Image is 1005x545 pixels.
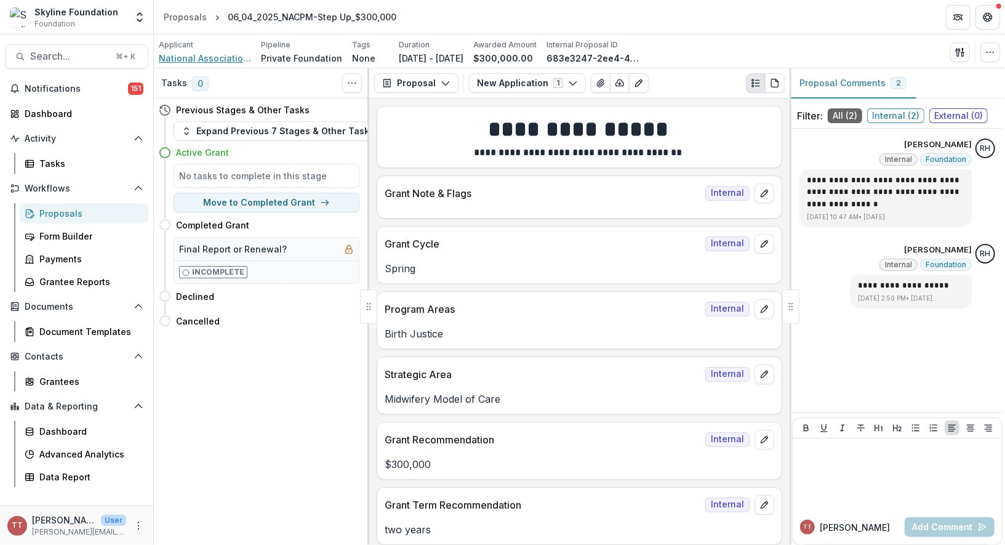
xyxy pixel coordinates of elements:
[159,52,251,65] a: National Association for Certified Professional Midwives (project of Sojourns Community Clinic Inc)
[5,103,148,124] a: Dashboard
[161,78,187,89] h3: Tasks
[20,421,148,442] a: Dashboard
[12,522,23,530] div: Tanya Taiwo
[5,297,148,317] button: Open Documents
[20,444,148,464] a: Advanced Analytics
[473,52,533,65] p: $300,000.00
[755,365,774,384] button: edit
[20,272,148,292] a: Grantee Reports
[10,7,30,27] img: Skyline Foundation
[820,521,890,534] p: [PERSON_NAME]
[159,8,212,26] a: Proposals
[5,129,148,148] button: Open Activity
[39,425,138,438] div: Dashboard
[858,294,964,303] p: [DATE] 2:50 PM • [DATE]
[20,226,148,246] a: Form Builder
[385,392,774,406] p: Midwifery Model of Care
[705,367,750,382] span: Internal
[835,421,850,435] button: Italicize
[946,5,971,30] button: Partners
[926,155,966,164] span: Foundation
[174,193,359,212] button: Move to Completed Grant
[131,5,148,30] button: Open entity switcher
[113,50,138,63] div: ⌘ + K
[20,371,148,392] a: Grantees
[374,73,458,93] button: Proposal
[192,267,244,278] p: Incomplete
[179,169,354,182] h5: No tasks to complete in this stage
[705,236,750,251] span: Internal
[755,234,774,254] button: edit
[20,249,148,269] a: Payments
[399,52,463,65] p: [DATE] - [DATE]
[261,39,290,50] p: Pipeline
[5,79,148,99] button: Notifications151
[385,457,774,472] p: $300,000
[385,261,774,276] p: Spring
[25,84,128,94] span: Notifications
[174,121,382,141] button: Expand Previous 7 Stages & Other Tasks
[547,52,639,65] p: 683e3247-2ee4-413b-a8f1-7604b8cfe66b
[629,73,649,93] button: Edit as form
[469,73,586,93] button: New Application1
[228,10,396,23] div: 06_04_2025_NACPM-Step Up_$300,000
[799,421,814,435] button: Bold
[101,515,126,526] p: User
[385,302,700,317] p: Program Areas
[39,157,138,170] div: Tasks
[385,432,700,447] p: Grant Recommendation
[342,73,362,93] button: Toggle View Cancelled Tasks
[25,134,129,144] span: Activity
[39,448,138,461] div: Advanced Analytics
[5,44,148,69] button: Search...
[854,421,868,435] button: Strike
[790,68,916,99] button: Proposal Comments
[867,108,924,123] span: Internal ( 2 )
[746,73,766,93] button: Plaintext view
[926,421,941,435] button: Ordered List
[20,321,148,342] a: Document Templates
[705,302,750,317] span: Internal
[904,139,972,151] p: [PERSON_NAME]
[5,179,148,198] button: Open Workflows
[39,470,138,483] div: Data Report
[908,421,923,435] button: Bullet List
[929,108,988,123] span: External ( 0 )
[980,250,991,258] div: Roxanne Hanson
[176,219,249,232] h4: Completed Grant
[828,108,862,123] span: All ( 2 )
[755,184,774,203] button: edit
[176,315,220,328] h4: Cancelled
[385,186,700,201] p: Grant Note & Flags
[817,421,831,435] button: Underline
[905,517,995,537] button: Add Comment
[39,230,138,243] div: Form Builder
[896,79,901,87] span: 2
[39,252,138,265] div: Payments
[128,83,143,95] span: 151
[20,203,148,224] a: Proposals
[980,145,991,153] div: Roxanne Hanson
[926,260,966,269] span: Foundation
[755,299,774,319] button: edit
[32,514,96,527] p: [PERSON_NAME]
[705,432,750,447] span: Internal
[705,498,750,512] span: Internal
[975,5,1000,30] button: Get Help
[25,107,138,120] div: Dashboard
[399,39,430,50] p: Duration
[473,39,537,50] p: Awarded Amount
[352,39,370,50] p: Tags
[981,421,996,435] button: Align Right
[385,498,700,512] p: Grant Term Recommendation
[176,146,229,159] h4: Active Grant
[5,347,148,366] button: Open Contacts
[385,326,774,341] p: Birth Justice
[39,325,138,338] div: Document Templates
[39,207,138,220] div: Proposals
[39,375,138,388] div: Grantees
[25,352,129,362] span: Contacts
[797,108,823,123] p: Filter:
[179,243,287,256] h5: Final Report or Renewal?
[755,430,774,450] button: edit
